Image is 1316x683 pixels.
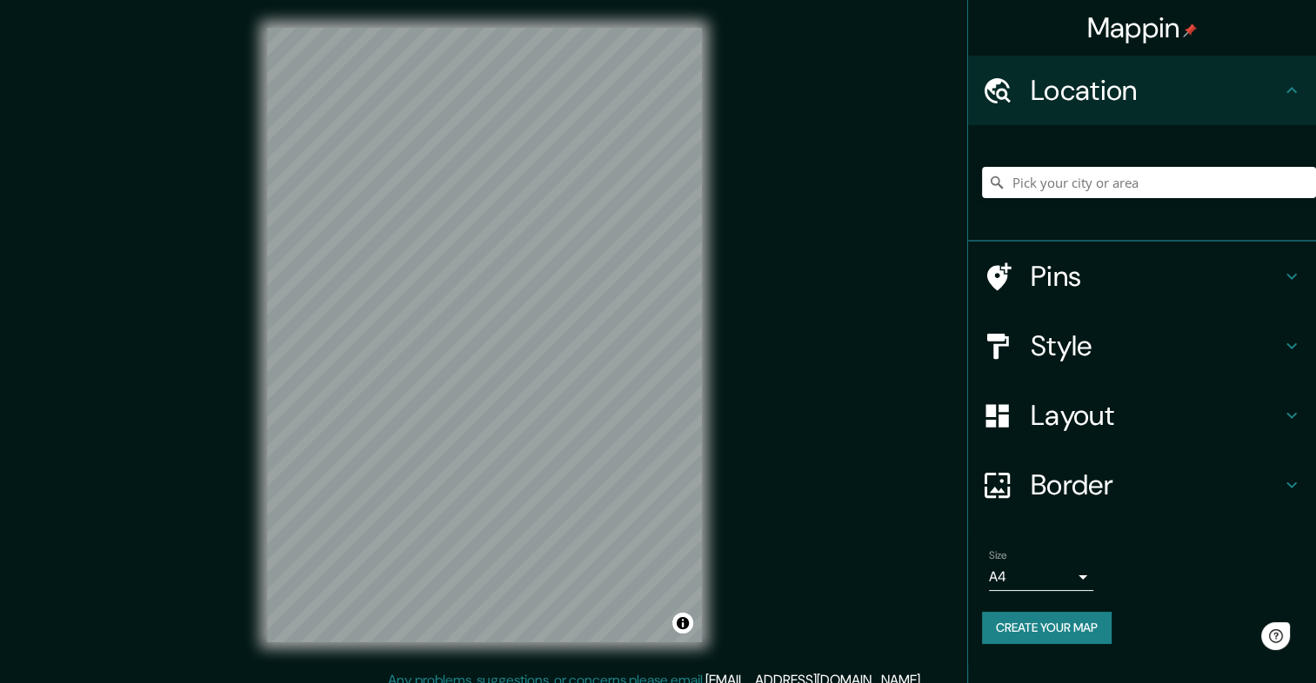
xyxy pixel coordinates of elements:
div: Layout [968,381,1316,450]
canvas: Map [267,28,702,642]
div: Border [968,450,1316,520]
div: A4 [989,563,1093,591]
button: Create your map [982,612,1112,644]
button: Toggle attribution [672,613,693,633]
img: pin-icon.png [1183,23,1197,37]
div: Pins [968,242,1316,311]
input: Pick your city or area [982,167,1316,198]
h4: Pins [1031,259,1281,294]
h4: Style [1031,328,1281,363]
label: Size [989,548,1007,563]
iframe: Help widget launcher [1161,615,1297,664]
h4: Mappin [1087,10,1198,45]
div: Location [968,56,1316,125]
h4: Layout [1031,398,1281,433]
h4: Border [1031,467,1281,502]
h4: Location [1031,73,1281,108]
div: Style [968,311,1316,381]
